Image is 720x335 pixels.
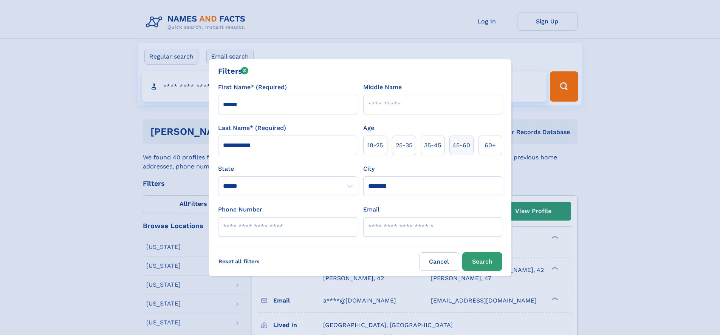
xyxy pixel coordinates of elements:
label: First Name* (Required) [218,83,287,92]
label: State [218,164,357,173]
label: Middle Name [363,83,402,92]
span: 45‑60 [452,141,470,150]
label: Last Name* (Required) [218,124,286,133]
div: Filters [218,65,249,77]
label: City [363,164,375,173]
span: 18‑25 [367,141,383,150]
label: Cancel [419,252,459,271]
label: Reset all filters [214,252,265,270]
label: Email [363,205,379,214]
span: 60+ [485,141,496,150]
label: Phone Number [218,205,262,214]
span: 35‑45 [424,141,441,150]
span: 25‑35 [396,141,412,150]
label: Age [363,124,374,133]
button: Search [462,252,502,271]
